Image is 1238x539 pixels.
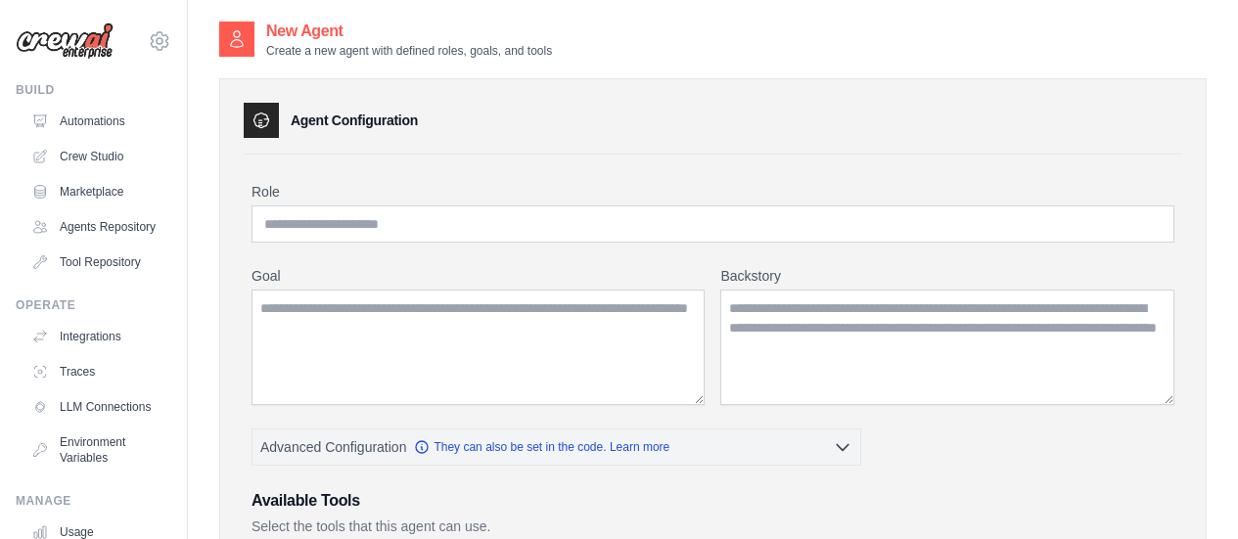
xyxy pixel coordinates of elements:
[23,391,171,423] a: LLM Connections
[252,517,1174,536] p: Select the tools that this agent can use.
[16,22,114,60] img: Logo
[16,493,171,509] div: Manage
[23,106,171,137] a: Automations
[23,176,171,207] a: Marketplace
[414,439,669,455] a: They can also be set in the code. Learn more
[23,356,171,387] a: Traces
[252,182,1174,202] label: Role
[291,111,418,130] h3: Agent Configuration
[16,82,171,98] div: Build
[23,321,171,352] a: Integrations
[23,141,171,172] a: Crew Studio
[266,43,552,59] p: Create a new agent with defined roles, goals, and tools
[252,266,705,286] label: Goal
[16,297,171,313] div: Operate
[23,211,171,243] a: Agents Repository
[23,427,171,473] a: Environment Variables
[266,20,552,43] h2: New Agent
[260,437,406,457] span: Advanced Configuration
[23,247,171,278] a: Tool Repository
[720,266,1174,286] label: Backstory
[252,489,1174,513] h3: Available Tools
[252,429,860,465] button: Advanced Configuration They can also be set in the code. Learn more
